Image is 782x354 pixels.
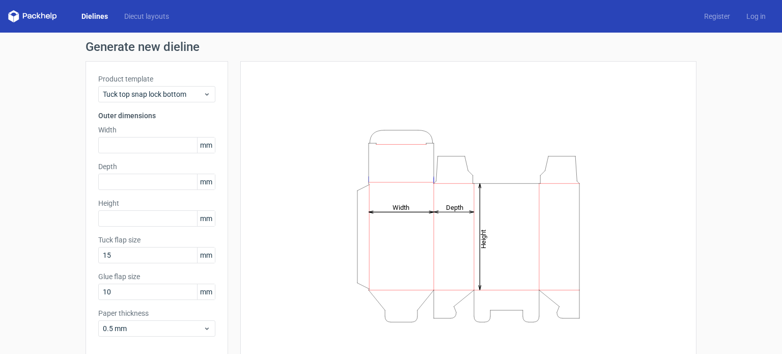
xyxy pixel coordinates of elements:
[197,284,215,299] span: mm
[696,11,738,21] a: Register
[98,111,215,121] h3: Outer dimensions
[393,203,409,211] tspan: Width
[98,198,215,208] label: Height
[103,323,203,334] span: 0.5 mm
[103,89,203,99] span: Tuck top snap lock bottom
[197,174,215,189] span: mm
[98,74,215,84] label: Product template
[98,235,215,245] label: Tuck flap size
[480,229,487,248] tspan: Height
[197,138,215,153] span: mm
[738,11,774,21] a: Log in
[116,11,177,21] a: Diecut layouts
[197,248,215,263] span: mm
[98,271,215,282] label: Glue flap size
[86,41,696,53] h1: Generate new dieline
[197,211,215,226] span: mm
[446,203,463,211] tspan: Depth
[98,125,215,135] label: Width
[98,308,215,318] label: Paper thickness
[73,11,116,21] a: Dielines
[98,161,215,172] label: Depth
